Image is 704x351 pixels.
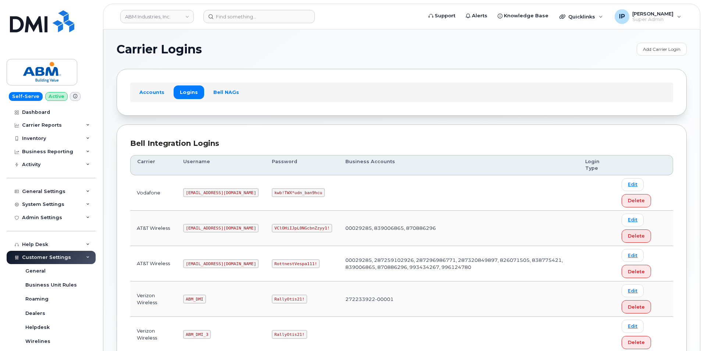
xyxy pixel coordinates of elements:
[183,224,259,233] code: [EMAIL_ADDRESS][DOMAIN_NAME]
[272,259,320,268] code: RottnestVespa111!
[183,330,211,339] code: ABM_DMI_3
[265,155,339,175] th: Password
[628,232,645,239] span: Delete
[622,336,651,349] button: Delete
[339,155,579,175] th: Business Accounts
[339,246,579,281] td: 00029285, 287259102926, 287296986771, 287320849897, 826071505, 838775421, 839006865, 870886296, 9...
[628,197,645,204] span: Delete
[628,339,645,346] span: Delete
[622,300,651,313] button: Delete
[130,211,177,246] td: AT&T Wireless
[183,259,259,268] code: [EMAIL_ADDRESS][DOMAIN_NAME]
[130,155,177,175] th: Carrier
[272,188,324,197] code: kwb!TWX*udn_ban9hcu
[183,295,206,303] code: ABM_DMI
[133,85,171,99] a: Accounts
[174,85,204,99] a: Logins
[622,320,644,333] a: Edit
[339,281,579,317] td: 272233922-00001
[272,295,307,303] code: RallyOtis21!
[637,43,687,56] a: Add Carrier Login
[130,281,177,317] td: Verizon Wireless
[628,303,645,310] span: Delete
[130,246,177,281] td: AT&T Wireless
[177,155,265,175] th: Username
[622,284,644,297] a: Edit
[628,268,645,275] span: Delete
[339,211,579,246] td: 00029285, 839006865, 870886296
[622,265,651,278] button: Delete
[130,138,673,149] div: Bell Integration Logins
[130,175,177,211] td: Vodafone
[117,44,202,55] span: Carrier Logins
[622,214,644,227] a: Edit
[622,229,651,243] button: Delete
[622,194,651,207] button: Delete
[207,85,245,99] a: Bell NAGs
[579,155,615,175] th: Login Type
[622,249,644,262] a: Edit
[183,188,259,197] code: [EMAIL_ADDRESS][DOMAIN_NAME]
[272,224,332,233] code: VClOHiIJpL0NGcbnZzyy1!
[622,178,644,191] a: Edit
[272,330,307,339] code: RallyOtis21!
